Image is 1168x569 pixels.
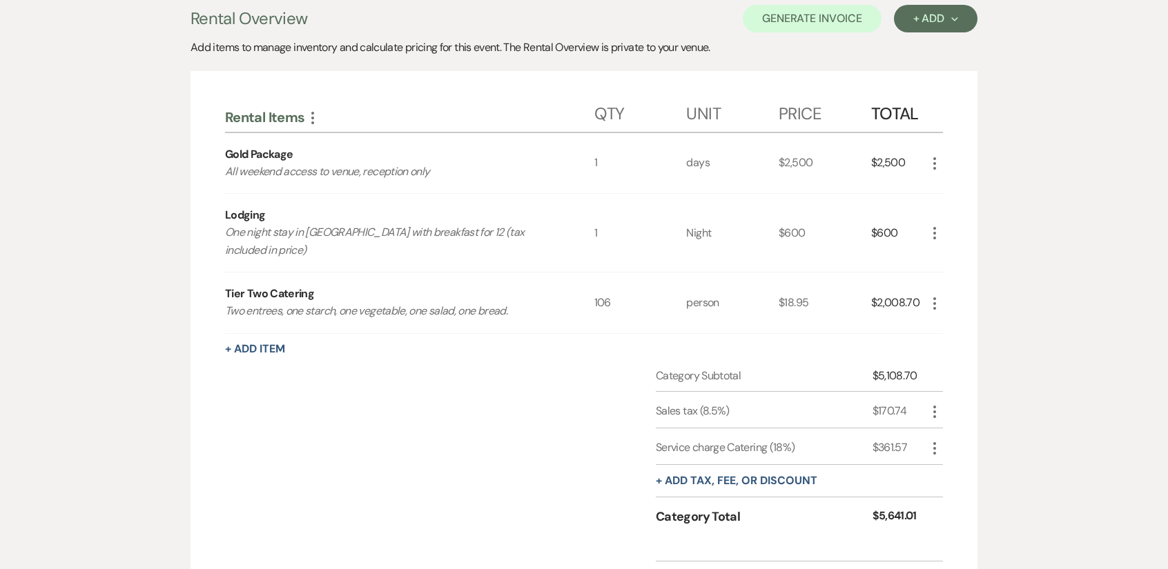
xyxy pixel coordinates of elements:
[225,286,314,302] div: Tier Two Catering
[225,163,557,181] p: All weekend access to venue, reception only
[686,133,779,194] div: days
[873,508,926,526] div: $5,641.01
[873,403,926,419] div: $170.74
[594,133,687,194] div: 1
[656,508,873,526] div: Category Total
[594,272,687,333] div: 106
[225,343,285,355] button: + Add Item
[913,13,958,24] div: + Add
[779,272,871,333] div: $18.95
[225,207,266,223] div: Lodging
[779,90,871,132] div: Price
[594,90,687,132] div: Qty
[894,5,977,32] button: + Add
[225,146,293,163] div: Gold Package
[871,133,926,194] div: $2,500
[594,194,687,272] div: 1
[225,223,557,259] p: One night stay in [GEOGRAPHIC_DATA] with breakfast for 12 (tax included in price)
[656,403,873,419] div: Sales tax (8.5%)
[873,368,926,384] div: $5,108.70
[686,272,779,333] div: person
[225,108,594,126] div: Rental Items
[656,439,873,456] div: Service charge Catering (18%)
[225,302,557,320] p: Two entrees, one starch, one vegetable, one salad, one bread.
[656,475,817,486] button: + Add tax, fee, or discount
[871,194,926,272] div: $600
[191,6,307,31] h3: Rental Overview
[779,194,871,272] div: $600
[686,90,779,132] div: Unit
[686,194,779,272] div: Night
[873,439,926,456] div: $361.57
[656,368,873,384] div: Category Subtotal
[871,90,926,132] div: Total
[779,133,871,194] div: $2,500
[871,272,926,333] div: $2,008.70
[743,5,882,32] button: Generate Invoice
[191,39,977,56] div: Add items to manage inventory and calculate pricing for this event. The Rental Overview is privat...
